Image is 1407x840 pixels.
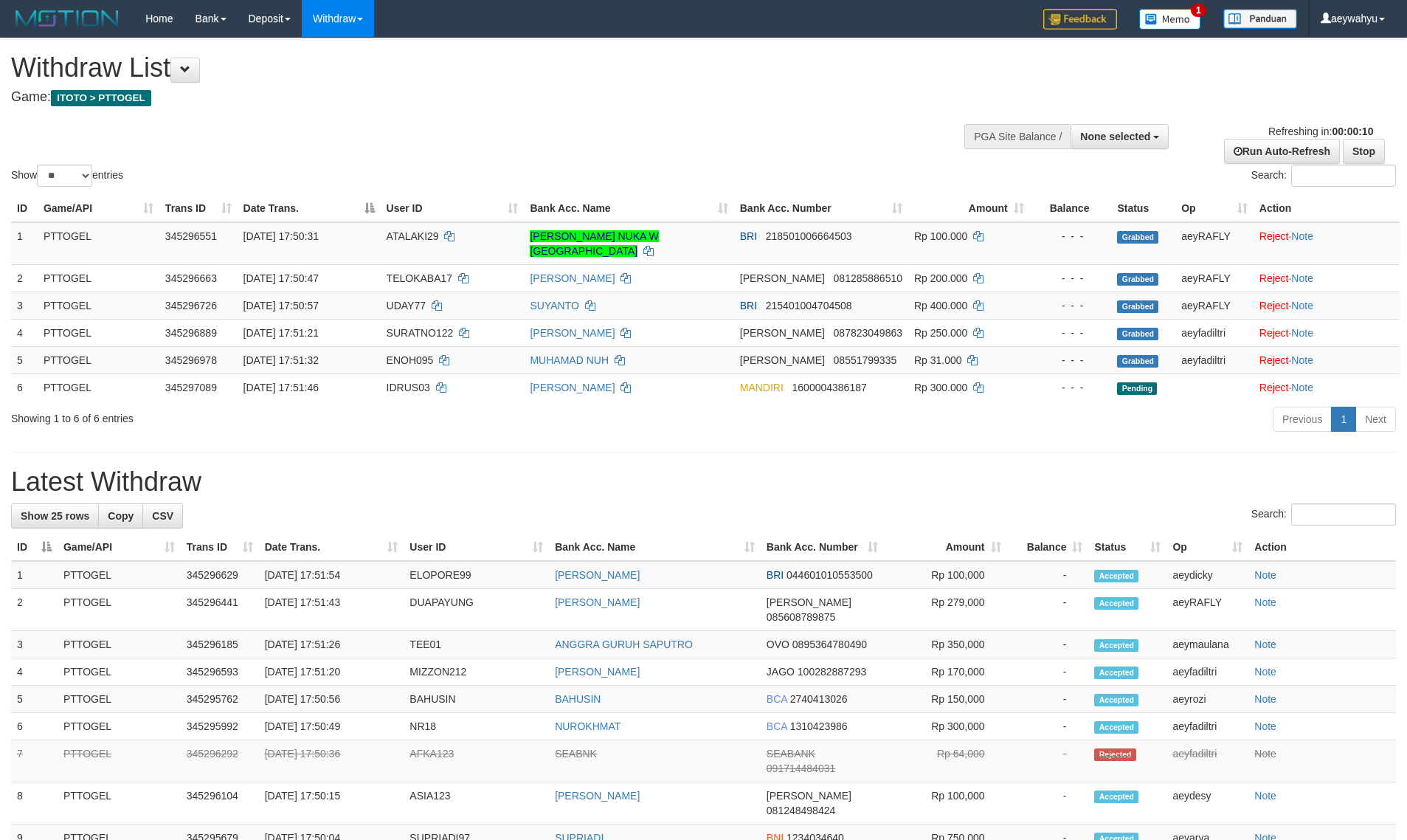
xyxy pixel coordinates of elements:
[964,124,1071,149] div: PGA Site Balance /
[38,195,159,222] th: Game/API: activate to sort column ascending
[530,300,578,311] a: SUYANTO
[51,90,151,106] span: ITOTO > PTTOGEL
[1355,407,1396,432] a: Next
[11,195,38,222] th: ID
[1175,222,1254,265] td: aeyRAFLY
[1166,686,1248,713] td: aeyrozi
[1117,300,1158,313] span: Grabbed
[1007,631,1089,658] td: -
[914,272,967,284] span: Rp 200.000
[1254,292,1400,319] td: ·
[38,346,159,373] td: PTTOGEL
[1291,354,1313,366] a: Note
[38,319,159,346] td: PTTOGEL
[1259,354,1289,366] a: Reject
[555,666,640,678] a: [PERSON_NAME]
[259,782,404,824] td: [DATE] 17:50:15
[555,748,597,760] a: SEABNK
[767,693,787,705] span: BCA
[243,327,319,339] span: [DATE] 17:51:21
[1175,346,1254,373] td: aeyfadiltri
[1166,589,1248,631] td: aeyRAFLY
[11,165,123,187] label: Show entries
[1331,407,1356,432] a: 1
[1254,748,1276,760] a: Note
[914,327,967,339] span: Rp 250.000
[181,631,259,658] td: 345296185
[1254,720,1276,732] a: Note
[1273,407,1332,432] a: Previous
[914,230,967,242] span: Rp 100.000
[1175,264,1254,292] td: aeyRAFLY
[555,569,640,581] a: [PERSON_NAME]
[1094,570,1138,582] span: Accepted
[834,272,902,284] span: Copy 081285886510 to clipboard
[1094,791,1138,803] span: Accepted
[1223,9,1297,29] img: panduan.png
[884,561,1007,589] td: Rp 100,000
[1224,139,1340,164] a: Run Auto-Refresh
[1111,195,1175,222] th: Status
[387,382,430,393] span: IDRUS03
[1254,195,1400,222] th: Action
[530,327,615,339] a: [PERSON_NAME]
[549,534,761,561] th: Bank Acc. Name: activate to sort column ascending
[11,373,38,401] td: 6
[11,534,58,561] th: ID: activate to sort column descending
[11,589,58,631] td: 2
[1248,534,1396,561] th: Action
[767,638,789,650] span: OVO
[181,686,259,713] td: 345295762
[1291,230,1313,242] a: Note
[11,7,123,30] img: MOTION_logo.png
[404,561,549,589] td: ELOPORE99
[11,686,58,713] td: 5
[524,195,733,222] th: Bank Acc. Name: activate to sort column ascending
[884,534,1007,561] th: Amount: activate to sort column ascending
[1251,165,1396,187] label: Search:
[1268,125,1373,137] span: Refreshing in:
[1175,292,1254,319] td: aeyRAFLY
[181,782,259,824] td: 345296104
[884,713,1007,740] td: Rp 300,000
[38,373,159,401] td: PTTOGEL
[884,686,1007,713] td: Rp 150,000
[1254,693,1276,705] a: Note
[11,264,38,292] td: 2
[38,292,159,319] td: PTTOGEL
[58,534,181,561] th: Game/API: activate to sort column ascending
[259,561,404,589] td: [DATE] 17:51:54
[381,195,525,222] th: User ID: activate to sort column ascending
[884,658,1007,686] td: Rp 170,000
[530,230,658,257] a: [PERSON_NAME] NUKA W [GEOGRAPHIC_DATA]
[1254,790,1276,802] a: Note
[165,354,217,366] span: 345296978
[259,713,404,740] td: [DATE] 17:50:49
[1117,231,1158,244] span: Grabbed
[530,354,609,366] a: MUHAMAD NUH
[1254,569,1276,581] a: Note
[152,510,173,522] span: CSV
[11,631,58,658] td: 3
[243,272,319,284] span: [DATE] 17:50:47
[734,195,908,222] th: Bank Acc. Number: activate to sort column ascending
[530,382,615,393] a: [PERSON_NAME]
[914,354,962,366] span: Rp 31.000
[767,762,835,774] span: Copy 091714484031 to clipboard
[1117,273,1158,286] span: Grabbed
[165,327,217,339] span: 345296889
[1166,658,1248,686] td: aeyfadiltri
[259,631,404,658] td: [DATE] 17:51:26
[1036,353,1106,368] div: - - -
[1254,638,1276,650] a: Note
[243,354,319,366] span: [DATE] 17:51:32
[58,561,181,589] td: PTTOGEL
[1191,4,1206,17] span: 1
[1094,597,1138,610] span: Accepted
[58,631,181,658] td: PTTOGEL
[387,327,454,339] span: SURATNO122
[1166,561,1248,589] td: aeydicky
[792,382,867,393] span: Copy 1600004386187 to clipboard
[1166,631,1248,658] td: aeymaulana
[555,693,601,705] a: BAHUSIN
